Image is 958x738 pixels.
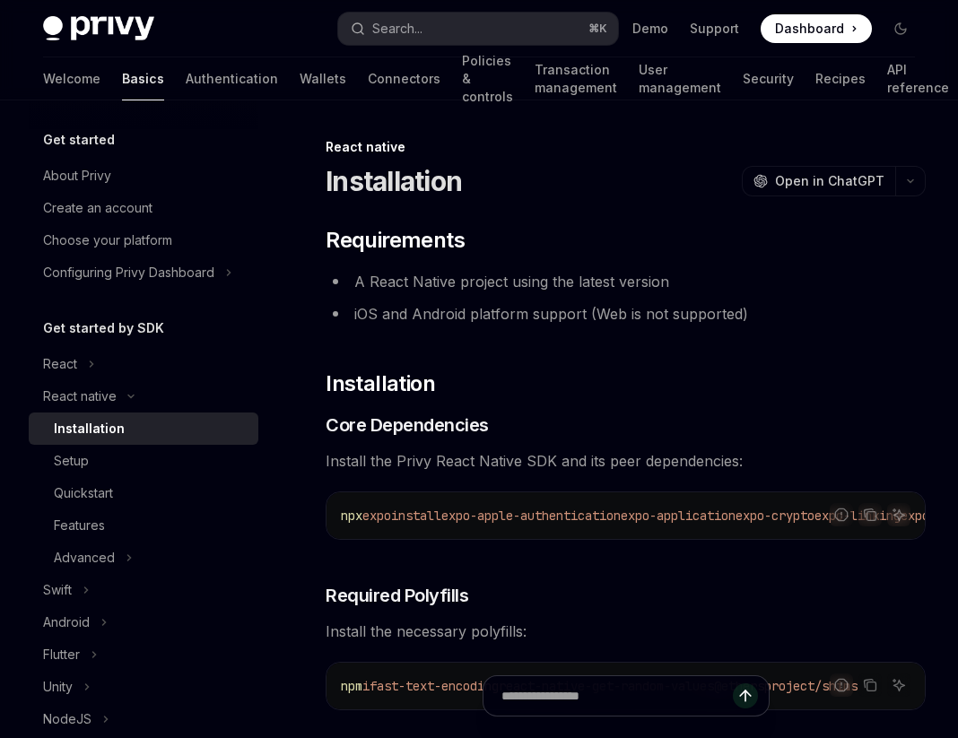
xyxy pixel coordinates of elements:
[29,380,258,412] button: Toggle React native section
[326,226,465,255] span: Requirements
[372,18,422,39] div: Search...
[639,57,721,100] a: User management
[54,418,125,439] div: Installation
[43,165,111,187] div: About Privy
[441,508,621,524] span: expo-apple-authentication
[43,353,77,375] div: React
[29,348,258,380] button: Toggle React section
[29,445,258,477] a: Setup
[391,508,441,524] span: install
[858,503,882,526] button: Copy the contents from the code block
[29,671,258,703] button: Toggle Unity section
[761,14,872,43] a: Dashboard
[338,13,619,45] button: Open search
[326,269,926,294] li: A React Native project using the latest version
[54,482,113,504] div: Quickstart
[54,547,115,569] div: Advanced
[815,57,866,100] a: Recipes
[54,450,89,472] div: Setup
[43,644,80,665] div: Flutter
[830,503,853,526] button: Report incorrect code
[29,574,258,606] button: Toggle Swift section
[29,160,258,192] a: About Privy
[632,20,668,38] a: Demo
[368,57,440,100] a: Connectors
[29,256,258,289] button: Toggle Configuring Privy Dashboard section
[326,369,435,398] span: Installation
[43,708,91,730] div: NodeJS
[43,197,152,219] div: Create an account
[300,57,346,100] a: Wallets
[29,542,258,574] button: Toggle Advanced section
[29,192,258,224] a: Create an account
[43,16,154,41] img: dark logo
[501,676,733,716] input: Ask a question...
[43,262,214,283] div: Configuring Privy Dashboard
[887,503,910,526] button: Ask AI
[588,22,607,36] span: ⌘ K
[43,317,164,339] h5: Get started by SDK
[29,477,258,509] a: Quickstart
[326,138,926,156] div: React native
[736,508,814,524] span: expo-crypto
[814,508,901,524] span: expo-linking
[886,14,915,43] button: Toggle dark mode
[43,579,72,601] div: Swift
[29,509,258,542] a: Features
[775,20,844,38] span: Dashboard
[43,129,115,151] h5: Get started
[326,165,462,197] h1: Installation
[690,20,739,38] a: Support
[29,224,258,256] a: Choose your platform
[43,230,172,251] div: Choose your platform
[326,583,468,608] span: Required Polyfills
[43,57,100,100] a: Welcome
[326,301,926,326] li: iOS and Android platform support (Web is not supported)
[462,57,513,100] a: Policies & controls
[43,612,90,633] div: Android
[742,166,895,196] button: Open in ChatGPT
[29,412,258,445] a: Installation
[326,619,926,644] span: Install the necessary polyfills:
[887,57,949,100] a: API reference
[326,448,926,473] span: Install the Privy React Native SDK and its peer dependencies:
[43,676,73,698] div: Unity
[621,508,736,524] span: expo-application
[535,57,617,100] a: Transaction management
[341,508,362,524] span: npx
[29,703,258,735] button: Toggle NodeJS section
[775,172,884,190] span: Open in ChatGPT
[186,57,278,100] a: Authentication
[326,412,489,438] span: Core Dependencies
[743,57,794,100] a: Security
[733,683,758,708] button: Send message
[43,386,117,407] div: React native
[122,57,164,100] a: Basics
[29,606,258,638] button: Toggle Android section
[54,515,105,536] div: Features
[362,508,391,524] span: expo
[29,638,258,671] button: Toggle Flutter section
